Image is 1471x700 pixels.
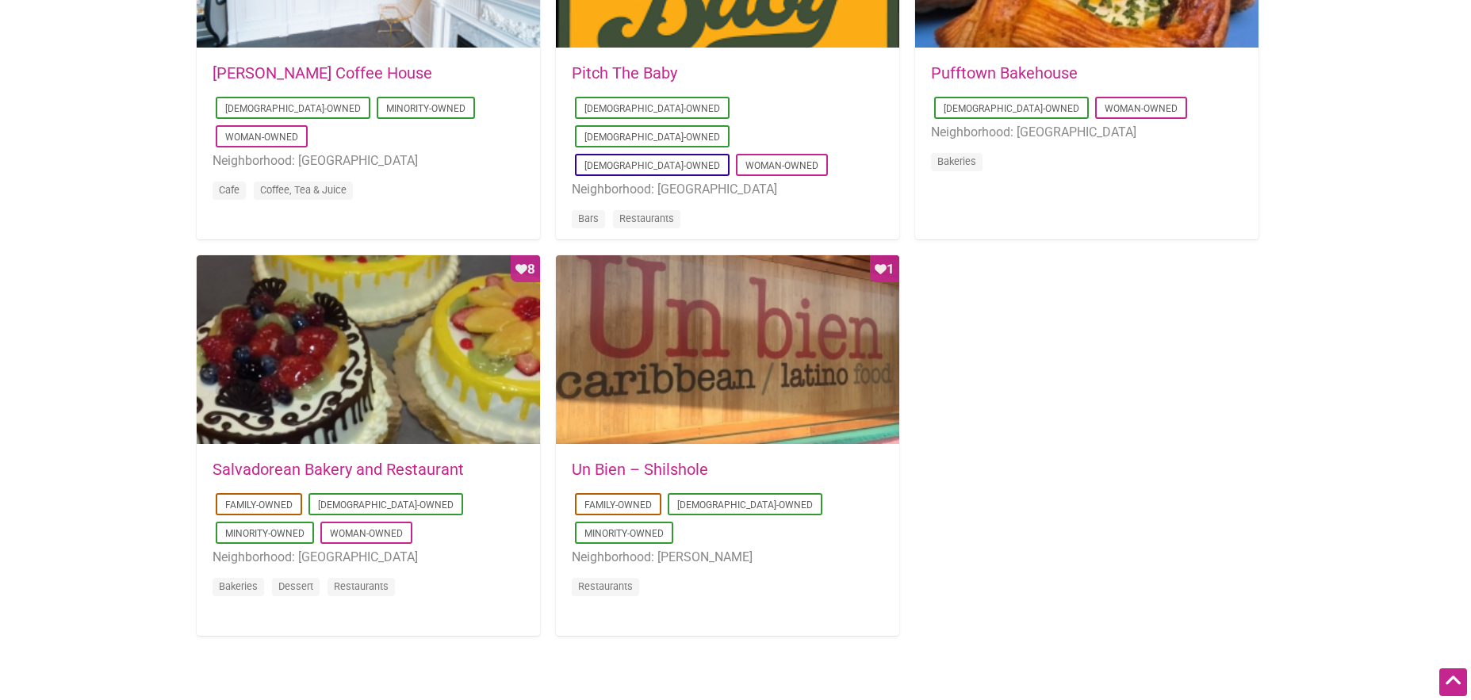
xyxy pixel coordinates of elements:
[931,63,1078,82] a: Pufftown Bakehouse
[937,155,976,167] a: Bakeries
[572,547,883,568] li: Neighborhood: [PERSON_NAME]
[225,499,293,511] a: Family-Owned
[213,151,524,171] li: Neighborhood: [GEOGRAPHIC_DATA]
[584,499,652,511] a: Family-Owned
[584,132,720,143] a: [DEMOGRAPHIC_DATA]-Owned
[278,580,313,592] a: Dessert
[572,460,708,479] a: Un Bien – Shilshole
[572,63,677,82] a: Pitch The Baby
[219,184,239,196] a: Cafe
[213,547,524,568] li: Neighborhood: [GEOGRAPHIC_DATA]
[213,63,432,82] a: [PERSON_NAME] Coffee House
[386,103,465,114] a: Minority-Owned
[1105,103,1178,114] a: Woman-Owned
[578,580,633,592] a: Restaurants
[219,580,258,592] a: Bakeries
[334,580,389,592] a: Restaurants
[225,132,298,143] a: Woman-Owned
[944,103,1079,114] a: [DEMOGRAPHIC_DATA]-Owned
[584,160,720,171] a: [DEMOGRAPHIC_DATA]-Owned
[572,179,883,200] li: Neighborhood: [GEOGRAPHIC_DATA]
[619,212,674,224] a: Restaurants
[318,499,454,511] a: [DEMOGRAPHIC_DATA]-Owned
[330,528,403,539] a: Woman-Owned
[677,499,813,511] a: [DEMOGRAPHIC_DATA]-Owned
[745,160,818,171] a: Woman-Owned
[931,122,1243,143] li: Neighborhood: [GEOGRAPHIC_DATA]
[584,528,664,539] a: Minority-Owned
[578,212,599,224] a: Bars
[1439,668,1467,696] div: Scroll Back to Top
[225,103,361,114] a: [DEMOGRAPHIC_DATA]-Owned
[225,528,305,539] a: Minority-Owned
[260,184,347,196] a: Coffee, Tea & Juice
[213,460,464,479] a: Salvadorean Bakery and Restaurant
[584,103,720,114] a: [DEMOGRAPHIC_DATA]-Owned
